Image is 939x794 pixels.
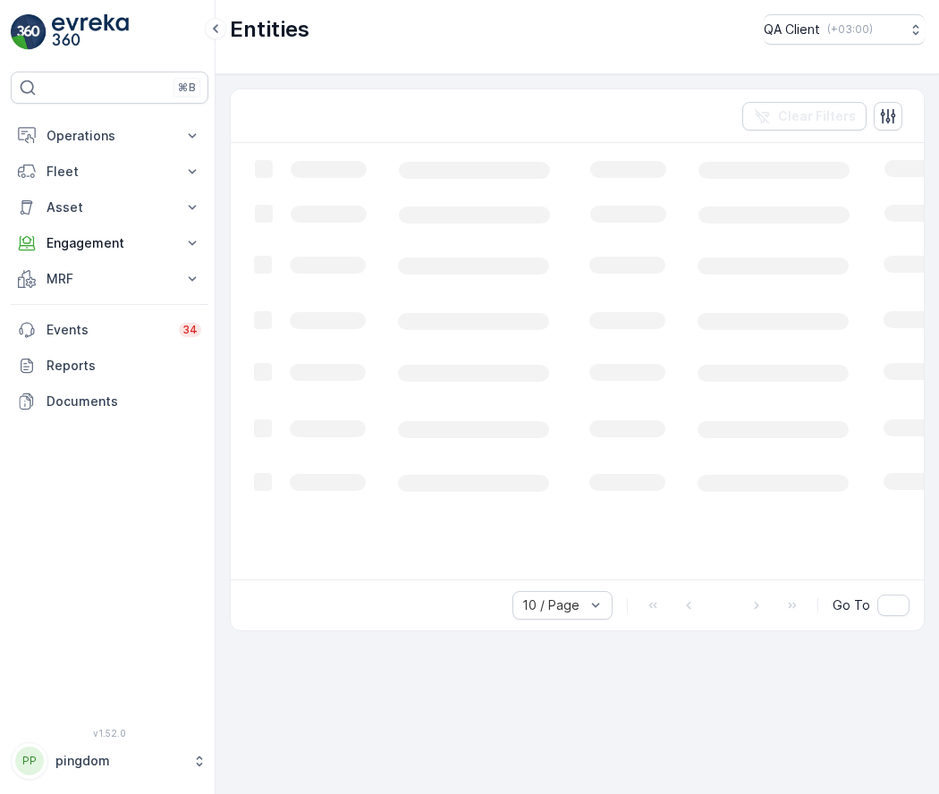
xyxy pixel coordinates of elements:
[11,225,208,261] button: Engagement
[178,80,196,95] p: ⌘B
[182,323,198,337] p: 34
[11,384,208,419] a: Documents
[11,742,208,780] button: PPpingdom
[764,21,820,38] p: QA Client
[11,190,208,225] button: Asset
[11,728,208,739] span: v 1.52.0
[11,261,208,297] button: MRF
[47,198,173,216] p: Asset
[11,154,208,190] button: Fleet
[827,22,873,37] p: ( +03:00 )
[11,118,208,154] button: Operations
[230,15,309,44] p: Entities
[15,747,44,775] div: PP
[47,321,168,339] p: Events
[47,357,201,375] p: Reports
[778,107,856,125] p: Clear Filters
[11,14,47,50] img: logo
[11,312,208,348] a: Events34
[47,127,173,145] p: Operations
[47,270,173,288] p: MRF
[47,393,201,410] p: Documents
[764,14,925,45] button: QA Client(+03:00)
[11,348,208,384] a: Reports
[55,752,183,770] p: pingdom
[47,163,173,181] p: Fleet
[833,596,870,614] span: Go To
[47,234,173,252] p: Engagement
[742,102,867,131] button: Clear Filters
[52,14,129,50] img: logo_light-DOdMpM7g.png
